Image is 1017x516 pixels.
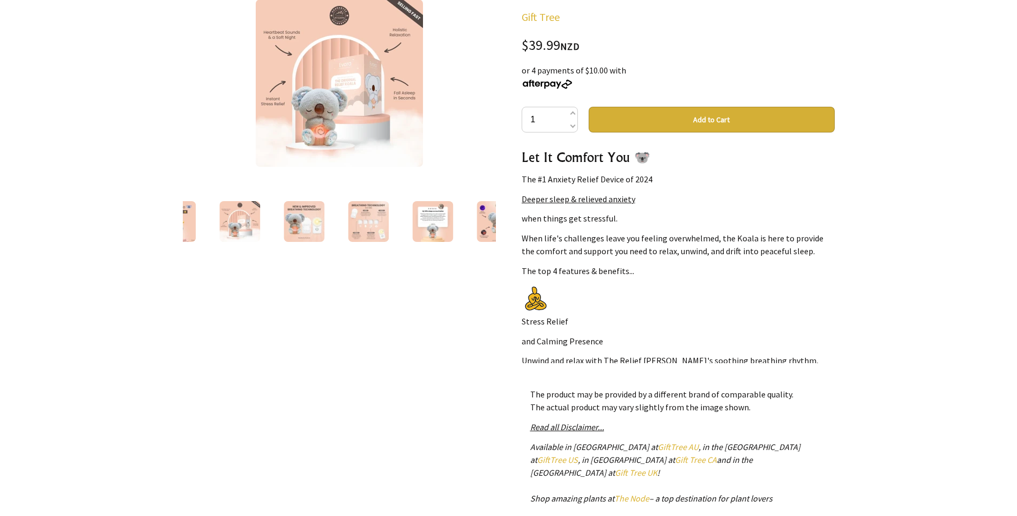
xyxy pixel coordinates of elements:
p: Stress Relief [522,315,835,328]
img: The Relief Koala™️ [155,201,196,242]
p: and Calming Presence [522,335,835,348]
img: Afterpay [522,79,573,89]
a: The Node [614,493,649,504]
a: Gift Tree UK [615,467,657,478]
a: GiftTree AU [658,441,699,452]
p: The #1 Anxiety Relief Device of 2024 [522,173,835,186]
img: The Relief Koala™️ [348,201,389,242]
u: Deeper sleep & relieved anxiety [522,194,635,204]
div: $39.99 [522,39,835,53]
div: or 4 payments of $10.00 with [522,64,835,90]
a: Gift Tree CA [675,454,717,465]
img: The Relief Koala™️ [284,201,324,242]
em: Available in [GEOGRAPHIC_DATA] at , in the [GEOGRAPHIC_DATA] at , in [GEOGRAPHIC_DATA] at and in ... [530,441,800,504]
img: The Relief Koala™️ [477,201,517,242]
img: The Relief Koala™️ [219,201,260,242]
p: The product may be provided by a different brand of comparable quality. The actual product may va... [530,388,826,414]
span: NZD [560,40,580,53]
a: Read all Disclaimer... [530,422,604,432]
h3: Let It Comfort You 🐨 [522,149,835,166]
p: When life's challenges leave you feeling overwhelmed, the Koala is here to provide the comfort an... [522,232,835,257]
img: The Relief Koala™️ [412,201,453,242]
button: Add to Cart [589,107,835,132]
a: GiftTree US [537,454,578,465]
a: Gift Tree [522,10,560,24]
p: Unwind and relax with The Relief [PERSON_NAME]'s soothing breathing rhythm, designed to match you... [522,354,835,380]
p: The top 4 features & benefits... [522,264,835,277]
p: when things get stressful. [522,212,835,225]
